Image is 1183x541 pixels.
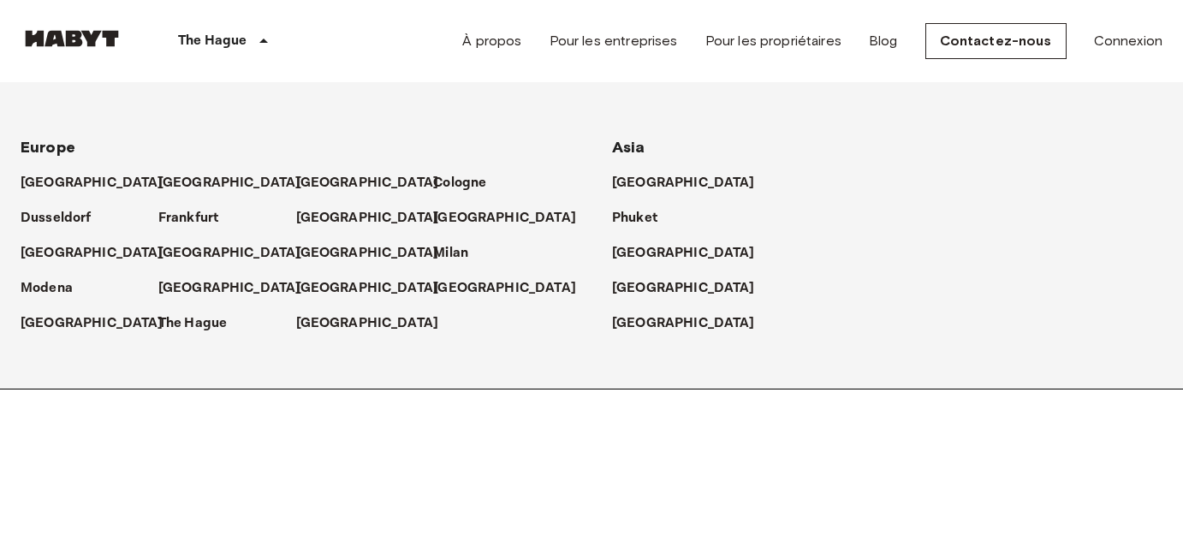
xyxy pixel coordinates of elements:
[612,208,675,229] a: Phuket
[296,208,456,229] a: [GEOGRAPHIC_DATA]
[296,278,439,299] p: [GEOGRAPHIC_DATA]
[296,173,439,193] p: [GEOGRAPHIC_DATA]
[296,313,439,334] p: [GEOGRAPHIC_DATA]
[612,208,657,229] p: Phuket
[21,173,181,193] a: [GEOGRAPHIC_DATA]
[296,243,456,264] a: [GEOGRAPHIC_DATA]
[21,30,123,47] img: Habyt
[612,173,755,193] p: [GEOGRAPHIC_DATA]
[705,31,841,51] a: Pour les propriétaires
[21,208,92,229] p: Dusseldorf
[612,243,772,264] a: [GEOGRAPHIC_DATA]
[612,313,772,334] a: [GEOGRAPHIC_DATA]
[433,173,503,193] a: Cologne
[612,173,772,193] a: [GEOGRAPHIC_DATA]
[296,173,456,193] a: [GEOGRAPHIC_DATA]
[21,243,163,264] p: [GEOGRAPHIC_DATA]
[433,208,593,229] a: [GEOGRAPHIC_DATA]
[21,313,163,334] p: [GEOGRAPHIC_DATA]
[21,173,163,193] p: [GEOGRAPHIC_DATA]
[158,278,318,299] a: [GEOGRAPHIC_DATA]
[433,278,593,299] a: [GEOGRAPHIC_DATA]
[612,313,755,334] p: [GEOGRAPHIC_DATA]
[612,278,755,299] p: [GEOGRAPHIC_DATA]
[21,313,181,334] a: [GEOGRAPHIC_DATA]
[433,243,485,264] a: Milan
[612,138,645,157] span: Asia
[21,278,73,299] p: Modena
[158,243,318,264] a: [GEOGRAPHIC_DATA]
[178,31,247,51] p: The Hague
[1094,31,1162,51] a: Connexion
[158,173,318,193] a: [GEOGRAPHIC_DATA]
[158,208,235,229] a: Frankfurt
[433,243,468,264] p: Milan
[158,313,244,334] a: The Hague
[433,208,576,229] p: [GEOGRAPHIC_DATA]
[925,23,1067,59] a: Contactez-nous
[21,243,181,264] a: [GEOGRAPHIC_DATA]
[158,173,301,193] p: [GEOGRAPHIC_DATA]
[158,208,218,229] p: Frankfurt
[21,138,75,157] span: Europe
[433,278,576,299] p: [GEOGRAPHIC_DATA]
[158,313,227,334] p: The Hague
[869,31,898,51] a: Blog
[612,278,772,299] a: [GEOGRAPHIC_DATA]
[21,208,109,229] a: Dusseldorf
[158,243,301,264] p: [GEOGRAPHIC_DATA]
[550,31,678,51] a: Pour les entreprises
[158,278,301,299] p: [GEOGRAPHIC_DATA]
[462,31,521,51] a: À propos
[612,243,755,264] p: [GEOGRAPHIC_DATA]
[296,243,439,264] p: [GEOGRAPHIC_DATA]
[21,278,90,299] a: Modena
[296,208,439,229] p: [GEOGRAPHIC_DATA]
[296,278,456,299] a: [GEOGRAPHIC_DATA]
[296,313,456,334] a: [GEOGRAPHIC_DATA]
[433,173,486,193] p: Cologne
